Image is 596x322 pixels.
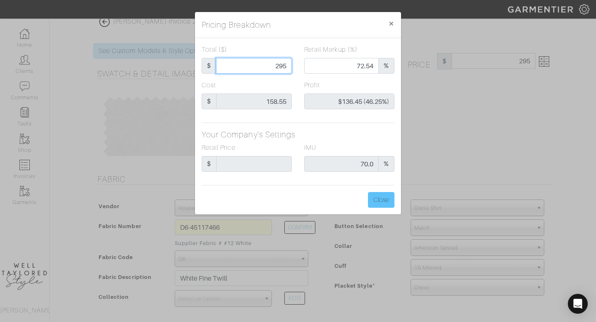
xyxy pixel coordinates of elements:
[304,143,316,153] label: IMU
[378,156,394,172] span: %
[568,294,588,314] div: Open Intercom Messenger
[304,45,358,55] label: Retail Markup (%)
[304,58,379,74] input: Markup %
[388,18,394,29] span: ×
[382,12,401,35] button: Close
[216,58,292,74] input: Unit Price
[202,94,216,109] span: $
[378,58,394,74] span: %
[368,192,394,208] button: Close
[202,143,236,153] label: Retail Price
[202,45,227,55] label: Total ($)
[202,80,216,90] label: Cost
[202,58,216,74] span: $
[202,19,271,31] h5: Pricing Breakdown
[202,130,394,139] h5: Your Company's Settings
[202,156,216,172] span: $
[304,80,320,90] label: Profit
